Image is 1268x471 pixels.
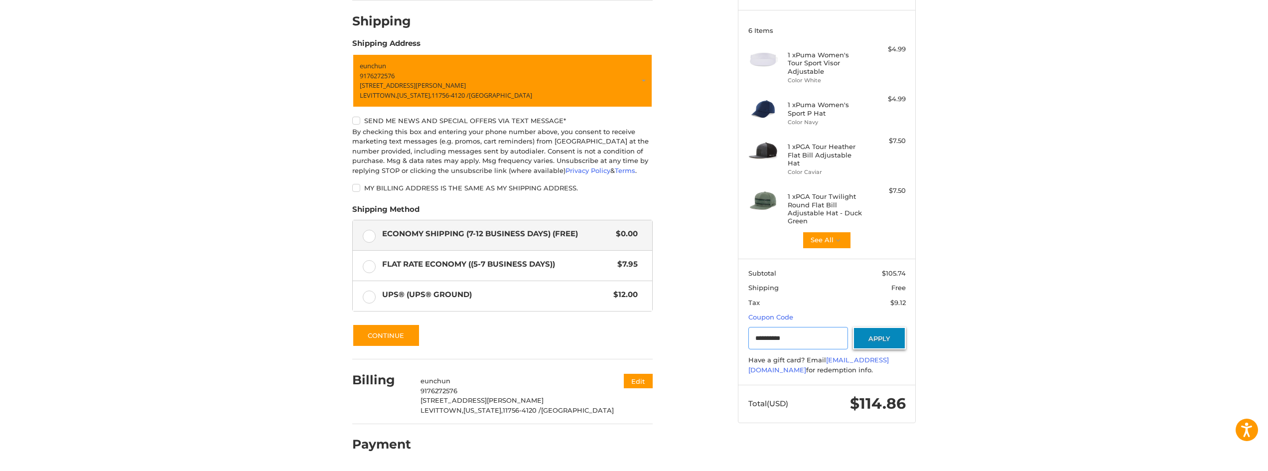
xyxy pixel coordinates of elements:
[360,61,371,70] span: eun
[352,54,653,108] a: Enter or select a different address
[748,26,906,34] h3: 6 Items
[748,355,906,375] div: Have a gift card? Email for redemption info.
[352,372,411,388] h2: Billing
[748,284,779,292] span: Shipping
[866,136,906,146] div: $7.50
[748,313,793,321] a: Coupon Code
[382,228,611,240] span: Economy Shipping (7-12 Business Days) (Free)
[850,394,906,413] span: $114.86
[788,51,864,75] h4: 1 x Puma Women's Tour Sport Visor Adjustable
[360,71,395,80] span: 9176272576
[352,184,653,192] label: My billing address is the same as my shipping address.
[371,61,386,70] span: chun
[352,204,420,220] legend: Shipping Method
[788,76,864,85] li: Color White
[748,399,788,408] span: Total (USD)
[615,166,635,174] a: Terms
[612,259,638,270] span: $7.95
[748,299,760,307] span: Tax
[360,91,397,100] span: LEVITTOWN,
[748,356,889,374] a: [EMAIL_ADDRESS][DOMAIN_NAME]
[433,377,450,385] span: chun
[469,91,532,100] span: [GEOGRAPHIC_DATA]
[421,396,544,404] span: [STREET_ADDRESS][PERSON_NAME]
[853,327,906,349] button: Apply
[788,101,864,117] h4: 1 x Puma Women's Sport P Hat
[624,374,653,388] button: Edit
[788,118,864,127] li: Color Navy
[802,231,851,249] button: See All
[611,228,638,240] span: $0.00
[565,166,610,174] a: Privacy Policy
[352,437,411,452] h2: Payment
[882,269,906,277] span: $105.74
[541,406,614,414] span: [GEOGRAPHIC_DATA]
[866,186,906,196] div: $7.50
[503,406,541,414] span: 11756-4120 /
[748,269,776,277] span: Subtotal
[431,91,469,100] span: 11756-4120 /
[352,324,420,347] button: Continue
[421,406,463,414] span: LEVITTOWN,
[382,259,613,270] span: Flat Rate Economy ((5-7 Business Days))
[866,94,906,104] div: $4.99
[360,81,466,90] span: [STREET_ADDRESS][PERSON_NAME]
[463,406,503,414] span: [US_STATE],
[788,168,864,176] li: Color Caviar
[352,13,411,29] h2: Shipping
[352,117,653,125] label: Send me news and special offers via text message*
[352,38,421,54] legend: Shipping Address
[421,387,457,395] span: 9176272576
[421,377,433,385] span: eun
[788,192,864,225] h4: 1 x PGA Tour Twilight Round Flat Bill Adjustable Hat - Duck Green
[788,143,864,167] h4: 1 x PGA Tour Heather Flat Bill Adjustable Hat
[891,284,906,292] span: Free
[352,127,653,176] div: By checking this box and entering your phone number above, you consent to receive marketing text ...
[866,44,906,54] div: $4.99
[890,299,906,307] span: $9.12
[748,327,848,349] input: Gift Certificate or Coupon Code
[608,289,638,301] span: $12.00
[397,91,431,100] span: [US_STATE],
[382,289,609,301] span: UPS® (UPS® Ground)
